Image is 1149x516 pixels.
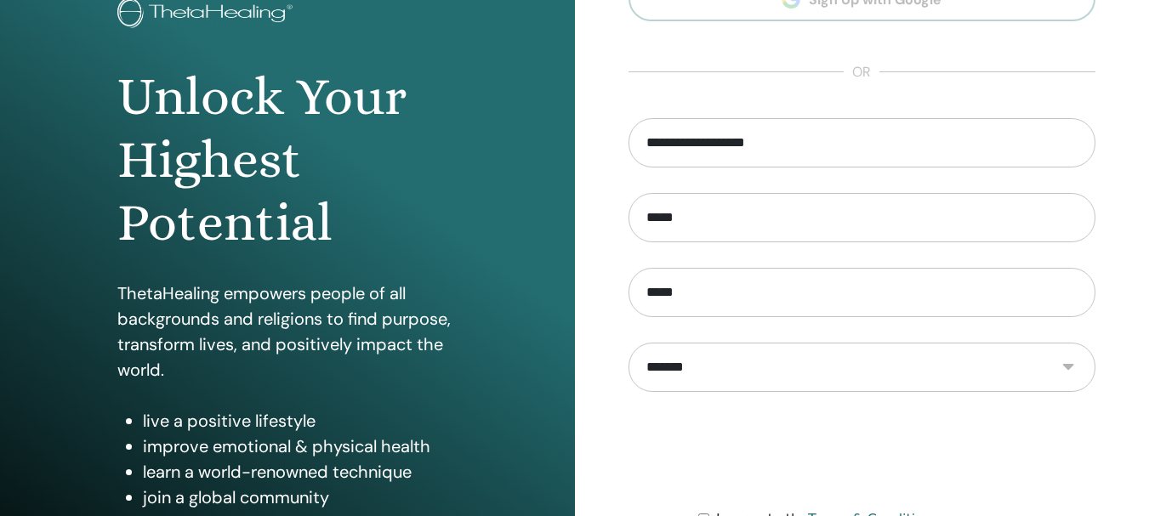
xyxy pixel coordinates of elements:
iframe: reCAPTCHA [732,417,991,484]
p: ThetaHealing empowers people of all backgrounds and religions to find purpose, transform lives, a... [117,281,458,383]
li: learn a world-renowned technique [143,459,458,485]
li: live a positive lifestyle [143,408,458,434]
span: or [844,62,879,82]
li: join a global community [143,485,458,510]
li: improve emotional & physical health [143,434,458,459]
h1: Unlock Your Highest Potential [117,65,458,255]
